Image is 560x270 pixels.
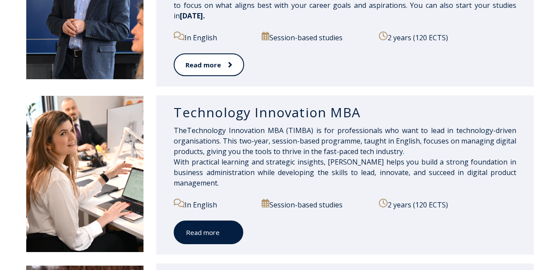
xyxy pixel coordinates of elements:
p: Session-based studies [262,32,370,43]
h3: Technology Innovation MBA [174,104,516,121]
img: DSC_2558 [26,96,143,252]
span: Technology Innovation M [187,126,359,135]
span: BA (TIMBA) is for profes [274,126,359,135]
p: In English [174,199,253,210]
span: With practical learning and strategic insights, [PERSON_NAME] helps you build a strong foundation... [174,157,516,188]
p: Session-based studies [262,199,370,210]
p: In English [174,32,253,43]
p: 2 years (120 ECTS) [379,32,516,43]
a: Read more [174,221,243,245]
p: 2 years (120 ECTS) [379,199,516,210]
span: sionals who want to lead in technology-driven organisations. This two-year, session-based program... [174,126,516,156]
span: [DATE]. [180,11,205,21]
span: The [174,126,187,135]
span: You can also start your studies in [174,0,516,21]
a: Read more [174,53,244,77]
